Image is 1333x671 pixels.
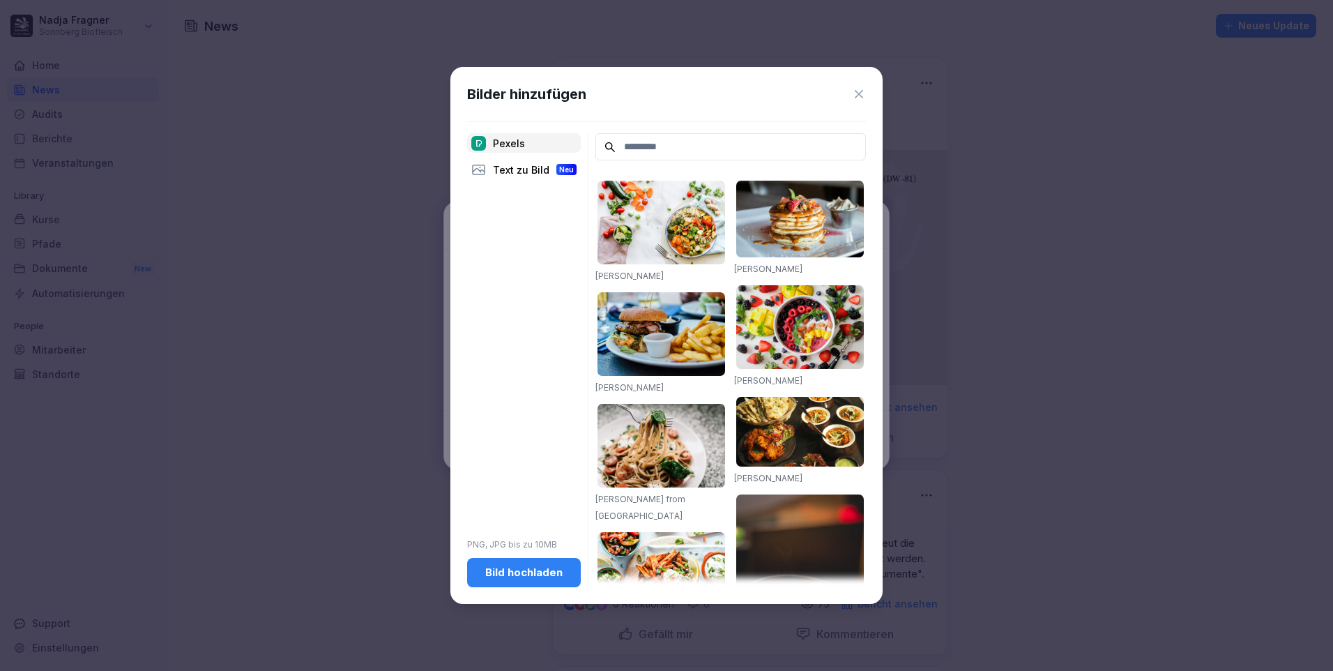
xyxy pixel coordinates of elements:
[734,264,802,274] a: [PERSON_NAME]
[471,136,486,151] img: pexels.png
[467,558,581,587] button: Bild hochladen
[467,160,581,179] div: Text zu Bild
[736,397,864,467] img: pexels-photo-958545.jpeg
[467,538,581,551] p: PNG, JPG bis zu 10MB
[734,375,802,386] a: [PERSON_NAME]
[736,285,864,369] img: pexels-photo-1099680.jpeg
[467,84,586,105] h1: Bilder hinzufügen
[595,494,685,521] a: [PERSON_NAME] from [GEOGRAPHIC_DATA]
[597,532,725,627] img: pexels-photo-1640772.jpeg
[734,473,802,483] a: [PERSON_NAME]
[478,565,570,580] div: Bild hochladen
[595,382,664,393] a: [PERSON_NAME]
[467,133,581,153] div: Pexels
[595,271,664,281] a: [PERSON_NAME]
[736,181,864,257] img: pexels-photo-376464.jpeg
[597,181,725,264] img: pexels-photo-1640777.jpeg
[597,292,725,376] img: pexels-photo-70497.jpeg
[597,404,725,488] img: pexels-photo-1279330.jpeg
[556,164,577,175] div: Neu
